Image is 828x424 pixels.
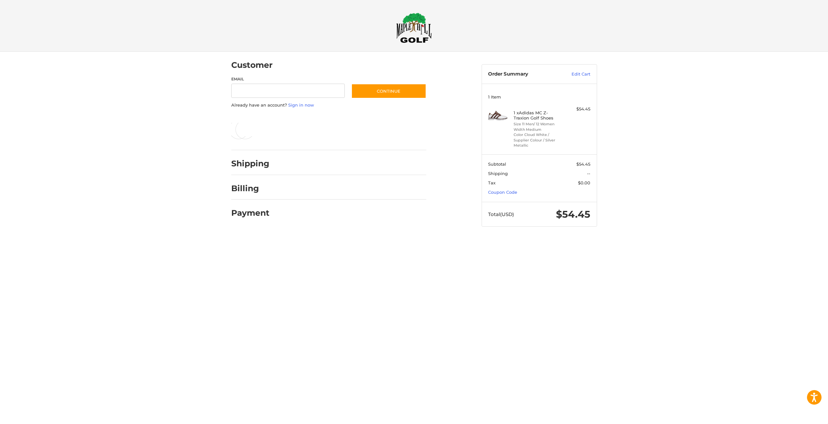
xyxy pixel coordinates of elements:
[558,71,590,78] a: Edit Cart
[488,71,558,78] h3: Order Summary
[488,180,496,185] span: Tax
[514,132,563,148] li: Color Cloud White / Supplier Colour / Silver Metallic
[488,190,517,195] a: Coupon Code
[231,60,273,70] h2: Customer
[396,13,432,43] img: Maple Hill Golf
[488,161,506,167] span: Subtotal
[488,171,508,176] span: Shipping
[288,102,314,108] a: Sign in now
[565,106,590,112] div: $54.45
[231,159,269,169] h2: Shipping
[231,183,269,193] h2: Billing
[587,171,590,176] span: --
[578,180,590,185] span: $0.00
[514,121,563,127] li: Size 11 Men/ 12 Women
[514,127,563,132] li: Width Medium
[556,208,590,220] span: $54.45
[488,211,514,217] span: Total (USD)
[488,94,590,99] h3: 1 Item
[576,161,590,167] span: $54.45
[231,208,269,218] h2: Payment
[231,76,345,82] label: Email
[514,110,563,121] h4: 1 x Adidas MC Z-Traxion Golf Shoes
[351,84,426,98] button: Continue
[231,102,426,109] p: Already have an account?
